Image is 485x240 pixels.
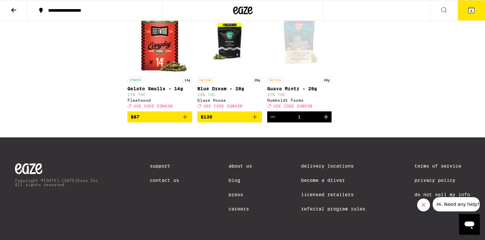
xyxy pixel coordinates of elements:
[197,86,262,91] p: Blue Dream - 28g
[229,192,252,197] a: Press
[273,104,312,108] span: USE CODE EQNX30
[433,197,480,211] iframe: Message from company
[150,163,179,169] a: Support
[298,114,301,120] div: 1
[458,0,485,20] button: 6
[134,104,173,108] span: USE CODE EQNX30
[267,98,332,102] div: Humboldt Farms
[197,9,262,111] a: Open page for Blue Dream - 28g from Glass House
[301,178,365,183] a: Become a Driver
[267,93,332,97] p: 27% THC
[197,77,213,83] p: SATIVA
[267,9,332,111] a: Open page for Guava Mintz - 28g from Humboldt Farms
[267,77,283,83] p: SATIVA
[127,93,192,97] p: 27% THC
[470,9,472,13] span: 6
[127,77,143,83] p: HYBRID
[229,163,252,169] a: About Us
[127,98,192,102] div: Fleetwood
[414,163,470,169] a: Terms of Service
[301,192,365,197] a: Licensed Retailers
[197,98,262,102] div: Glass House
[127,9,192,111] a: Open page for Gelato Smalls - 14g from Fleetwood
[15,178,101,187] p: Copyright © [DATE]-[DATE] Eaze Inc. All rights reserved.
[459,214,480,235] iframe: Button to launch messaging window
[197,111,262,122] button: Add to bag
[182,77,192,83] p: 14g
[229,206,252,211] a: Careers
[127,9,192,74] img: Fleetwood - Gelato Smalls - 14g
[203,104,242,108] span: USE CODE EQNX30
[150,178,179,183] a: Contact Us
[229,178,252,183] a: Blog
[127,86,192,91] p: Gelato Smalls - 14g
[322,77,332,83] p: 28g
[197,93,262,97] p: 22% THC
[252,77,262,83] p: 28g
[301,163,365,169] a: Delivery Locations
[301,206,365,211] a: Referral Program Rules
[127,111,192,122] button: Add to bag
[267,86,332,91] p: Guava Mintz - 28g
[131,114,139,120] span: $87
[197,9,262,74] img: Glass House - Blue Dream - 28g
[201,114,212,120] span: $130
[417,198,430,211] iframe: Close message
[414,178,470,183] a: Privacy Policy
[321,111,332,122] button: Increment
[267,111,278,122] button: Decrement
[414,192,470,197] a: Do Not Sell My Info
